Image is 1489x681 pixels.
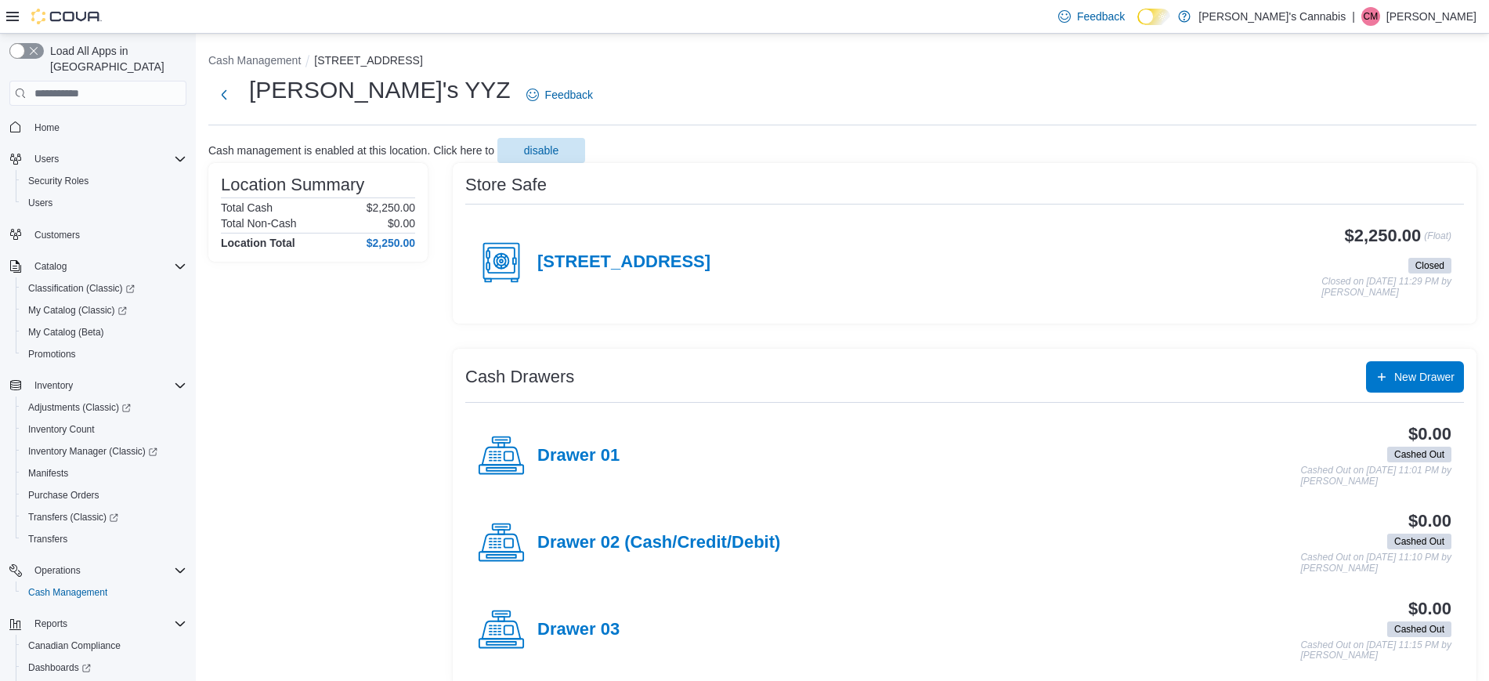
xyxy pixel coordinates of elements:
span: Operations [28,561,186,580]
span: Purchase Orders [22,486,186,505]
span: Operations [34,564,81,577]
a: Transfers [22,530,74,549]
span: Inventory Manager (Classic) [28,445,157,458]
span: Transfers [28,533,67,545]
button: Operations [3,560,193,581]
p: Cashed Out on [DATE] 11:01 PM by [PERSON_NAME] [1300,465,1451,487]
span: Dashboards [28,661,91,674]
h4: [STREET_ADDRESS] [537,252,710,273]
span: Dashboards [22,658,186,677]
span: Home [34,121,60,134]
h3: Location Summary [221,176,364,194]
button: Cash Management [208,54,301,67]
button: Manifests [16,462,193,484]
span: Inventory [34,379,73,392]
span: Security Roles [22,172,186,190]
h4: Drawer 03 [537,620,620,640]
span: Inventory Count [22,420,186,439]
span: Manifests [22,464,186,483]
a: Transfers (Classic) [22,508,125,527]
p: (Float) [1424,226,1451,255]
input: Dark Mode [1137,9,1170,25]
p: | [1352,7,1355,26]
a: Users [22,194,59,212]
span: Cashed Out [1394,622,1444,636]
span: Customers [28,225,186,245]
span: Cash Management [22,583,186,602]
p: [PERSON_NAME] [1386,7,1476,26]
span: CM [1364,7,1379,26]
button: Inventory [28,376,79,395]
h4: Drawer 02 (Cash/Credit/Debit) [537,533,780,553]
span: Classification (Classic) [28,282,135,295]
a: Promotions [22,345,82,364]
span: Cashed Out [1387,447,1451,462]
span: Inventory Manager (Classic) [22,442,186,461]
span: Security Roles [28,175,89,187]
span: Load All Apps in [GEOGRAPHIC_DATA] [44,43,186,74]
a: Canadian Compliance [22,636,127,655]
span: Feedback [1077,9,1125,24]
span: My Catalog (Classic) [28,304,127,317]
p: $2,250.00 [367,201,415,214]
button: Reports [28,614,74,633]
button: Promotions [16,343,193,365]
button: Purchase Orders [16,484,193,506]
a: Purchase Orders [22,486,106,505]
span: disable [524,143,558,158]
span: Home [28,117,186,136]
a: Dashboards [22,658,97,677]
a: Feedback [1052,1,1131,32]
span: Adjustments (Classic) [28,401,131,414]
button: Home [3,115,193,138]
button: My Catalog (Beta) [16,321,193,343]
span: Users [34,153,59,165]
button: Next [208,79,240,110]
p: [PERSON_NAME]'s Cannabis [1198,7,1346,26]
h3: Store Safe [465,176,547,194]
h4: $2,250.00 [367,237,415,249]
h4: Location Total [221,237,295,249]
button: New Drawer [1366,361,1464,393]
span: Cashed Out [1394,447,1444,462]
button: Security Roles [16,170,193,192]
span: Cashed Out [1387,621,1451,637]
span: Reports [34,618,67,630]
a: My Catalog (Classic) [16,299,193,321]
button: Canadian Compliance [16,635,193,657]
span: Canadian Compliance [22,636,186,655]
span: Catalog [34,260,67,273]
p: Closed on [DATE] 11:29 PM by [PERSON_NAME] [1321,277,1451,298]
nav: An example of EuiBreadcrumbs [208,53,1476,71]
span: Manifests [28,467,68,480]
span: Cashed Out [1394,534,1444,549]
button: Cash Management [16,581,193,603]
a: My Catalog (Beta) [22,323,110,342]
span: New Drawer [1394,369,1455,385]
a: Inventory Manager (Classic) [22,442,164,461]
a: Adjustments (Classic) [16,397,193,418]
span: My Catalog (Beta) [28,326,104,339]
h6: Total Non-Cash [221,217,297,230]
p: Cashed Out on [DATE] 11:10 PM by [PERSON_NAME] [1300,552,1451,574]
a: Security Roles [22,172,95,190]
button: Transfers [16,528,193,550]
button: [STREET_ADDRESS] [314,54,422,67]
span: Dark Mode [1137,25,1138,26]
a: Adjustments (Classic) [22,398,137,417]
span: Transfers (Classic) [22,508,186,527]
a: Home [28,118,66,137]
span: Cashed Out [1387,534,1451,549]
span: Purchase Orders [28,489,99,502]
a: Inventory Manager (Classic) [16,440,193,462]
button: Inventory Count [16,418,193,440]
a: Classification (Classic) [16,277,193,299]
span: Cash Management [28,586,107,599]
h6: Total Cash [221,201,273,214]
span: Adjustments (Classic) [22,398,186,417]
p: Cash management is enabled at this location. Click here to [208,144,494,157]
h3: Cash Drawers [465,368,574,386]
button: Users [28,150,65,168]
span: Canadian Compliance [28,639,121,652]
button: Catalog [3,255,193,277]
